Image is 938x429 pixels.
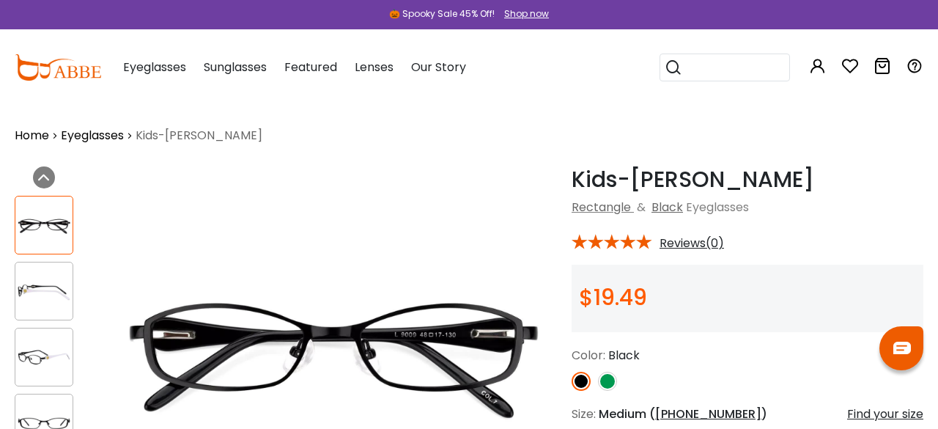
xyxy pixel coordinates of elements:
div: Shop now [504,7,549,21]
span: Eyeglasses [686,199,749,216]
img: abbeglasses.com [15,54,101,81]
span: Black [608,347,640,364]
img: Kids-Caspar Black Metal Eyeglasses , Fashion , SpringHinges , NosePads Frames from ABBE Glasses [15,277,73,306]
span: Featured [284,59,337,76]
span: Reviews(0) [660,237,724,250]
span: Sunglasses [204,59,267,76]
span: Lenses [355,59,394,76]
a: Home [15,127,49,144]
a: Black [651,199,683,216]
span: [PHONE_NUMBER] [655,406,761,422]
div: 🎃 Spooky Sale 45% Off! [389,7,495,21]
span: Color: [572,347,605,364]
span: Size: [572,406,596,422]
img: Kids-Caspar Black Metal Eyeglasses , Fashion , SpringHinges , NosePads Frames from ABBE Glasses [15,343,73,372]
span: Kids-[PERSON_NAME] [136,127,262,144]
img: chat [893,342,911,354]
a: Shop now [497,7,549,20]
span: Our Story [411,59,466,76]
span: $19.49 [579,282,647,313]
h1: Kids-[PERSON_NAME] [572,166,923,193]
span: Eyeglasses [123,59,186,76]
a: Eyeglasses [61,127,124,144]
a: Rectangle [572,199,631,216]
span: & [634,199,649,216]
img: Kids-Caspar Black Metal Eyeglasses , Fashion , SpringHinges , NosePads Frames from ABBE Glasses [15,211,73,240]
span: Medium ( ) [599,406,767,422]
div: Find your size [847,406,923,423]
